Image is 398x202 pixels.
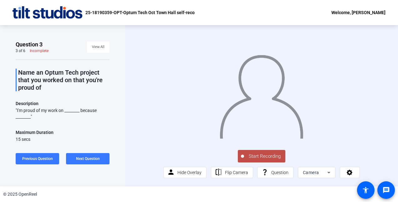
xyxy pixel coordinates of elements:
[225,170,248,175] span: Flip Camera
[261,168,269,176] mat-icon: question_mark
[219,50,304,138] img: overlay
[16,41,43,48] span: Question 3
[22,157,53,161] span: Previous Question
[167,168,175,176] mat-icon: person
[18,69,110,91] p: Name an Optum Tech project that you worked on that you're proud of
[257,167,293,178] button: Question
[271,170,288,175] span: Question
[66,153,110,164] button: Next Question
[16,153,59,164] button: Previous Question
[30,48,48,53] div: Incomplete
[215,168,222,176] mat-icon: flip
[177,170,202,175] span: Hide Overlay
[16,136,54,142] div: 15 secs
[16,100,110,107] p: Description
[163,167,207,178] button: Hide Overlay
[238,150,285,162] button: Start Recording
[85,9,195,16] p: 25-18190359-OPT-Optum Tech Oct Town Hall self-reco
[76,157,100,161] span: Next Question
[13,6,82,19] img: OpenReel logo
[244,153,285,160] span: Start Recording
[303,170,319,175] span: Camera
[16,129,54,136] div: Maximum Duration
[87,41,110,53] button: View All
[16,48,25,53] div: 3 of 6
[331,9,385,16] div: Welcome, [PERSON_NAME]
[92,42,105,52] span: View All
[382,186,390,194] mat-icon: message
[362,186,370,194] mat-icon: accessibility
[211,167,253,178] button: Flip Camera
[16,107,110,120] div: "I'm proud of my work on ________ because ________"
[3,191,37,198] div: © 2025 OpenReel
